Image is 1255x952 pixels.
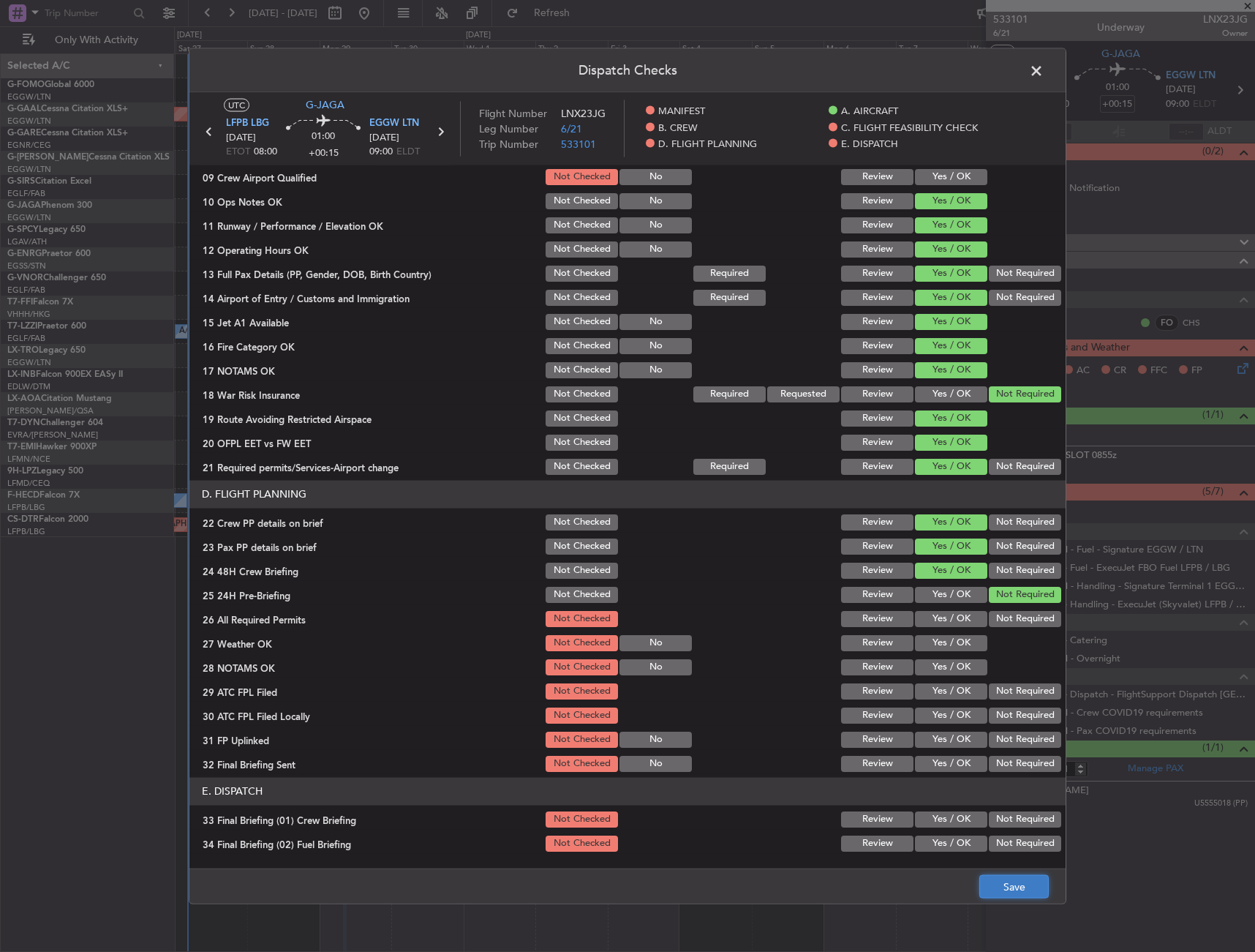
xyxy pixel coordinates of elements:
[915,835,987,851] button: Yes / OK
[989,731,1061,747] button: Not Required
[915,659,987,675] button: Yes / OK
[915,562,987,578] button: Yes / OK
[915,386,987,402] button: Yes / OK
[989,289,1061,305] button: Not Required
[989,514,1061,530] button: Not Required
[915,755,987,771] button: Yes / OK
[989,755,1061,771] button: Not Required
[915,337,987,353] button: Yes / OK
[915,241,987,257] button: Yes / OK
[915,168,987,184] button: Yes / OK
[915,458,987,474] button: Yes / OK
[915,217,987,233] button: Yes / OK
[915,707,987,723] button: Yes / OK
[979,875,1049,899] button: Save
[915,313,987,329] button: Yes / OK
[915,265,987,281] button: Yes / OK
[915,634,987,651] button: Yes / OK
[189,48,1066,92] header: Dispatch Checks
[915,192,987,209] button: Yes / OK
[989,458,1061,474] button: Not Required
[915,586,987,602] button: Yes / OK
[915,731,987,747] button: Yes / OK
[915,361,987,378] button: Yes / OK
[915,811,987,827] button: Yes / OK
[989,610,1061,626] button: Not Required
[989,683,1061,699] button: Not Required
[989,586,1061,602] button: Not Required
[915,683,987,699] button: Yes / OK
[915,610,987,626] button: Yes / OK
[915,434,987,450] button: Yes / OK
[915,410,987,426] button: Yes / OK
[989,811,1061,827] button: Not Required
[989,707,1061,723] button: Not Required
[989,265,1061,281] button: Not Required
[915,538,987,554] button: Yes / OK
[989,562,1061,578] button: Not Required
[915,514,987,530] button: Yes / OK
[989,835,1061,851] button: Not Required
[989,386,1061,402] button: Not Required
[915,289,987,305] button: Yes / OK
[989,538,1061,554] button: Not Required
